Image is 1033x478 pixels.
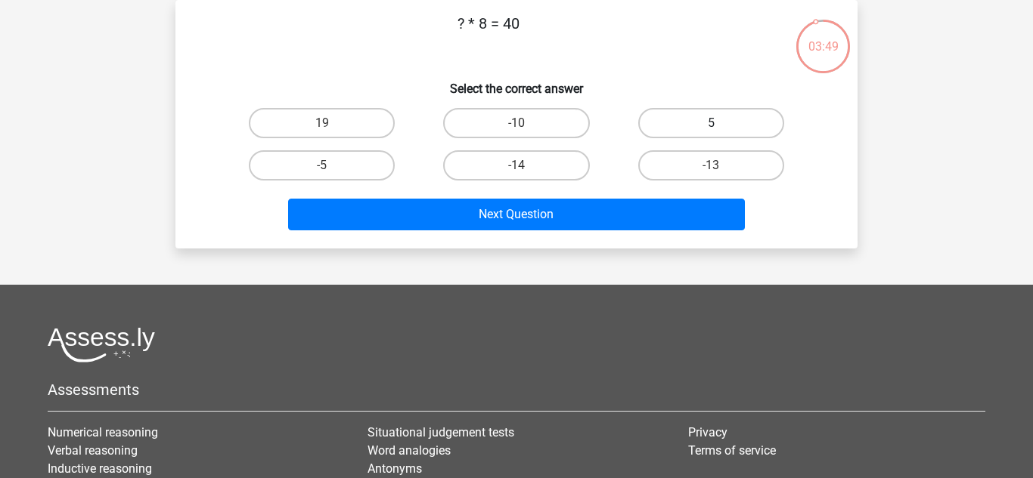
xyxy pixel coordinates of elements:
[200,69,833,96] h6: Select the correct answer
[443,150,589,180] label: -14
[795,18,852,56] div: 03:49
[48,443,138,458] a: Verbal reasoning
[288,199,746,230] button: Next Question
[638,108,784,138] label: 5
[200,12,777,57] p: ? * 8 = 40
[443,108,589,138] label: -10
[688,443,776,458] a: Terms of service
[249,150,395,180] label: -5
[368,443,451,458] a: Word analogies
[48,461,152,476] a: Inductive reasoning
[688,425,727,439] a: Privacy
[368,461,422,476] a: Antonyms
[48,381,985,399] h5: Assessments
[48,425,158,439] a: Numerical reasoning
[249,108,395,138] label: 19
[368,425,514,439] a: Situational judgement tests
[638,150,784,180] label: -13
[48,327,155,362] img: Assessly logo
